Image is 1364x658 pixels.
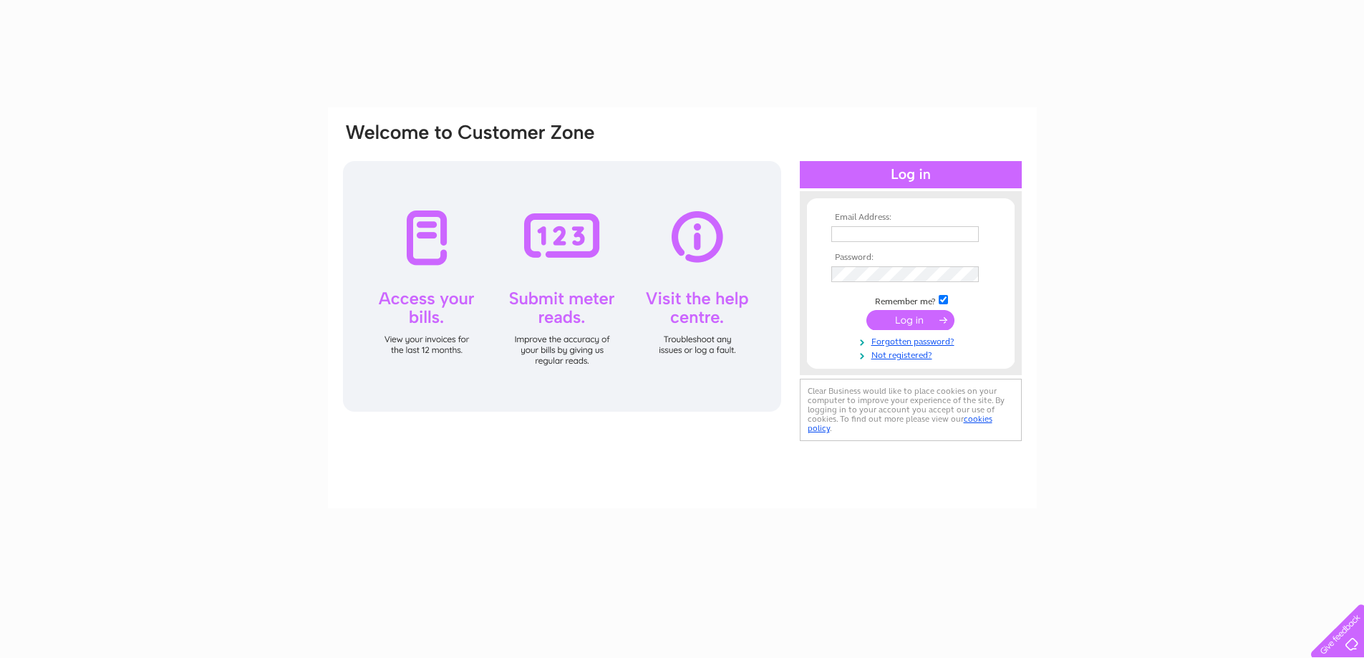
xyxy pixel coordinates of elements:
[828,293,994,307] td: Remember me?
[831,334,994,347] a: Forgotten password?
[866,310,954,330] input: Submit
[831,347,994,361] a: Not registered?
[808,414,992,433] a: cookies policy
[800,379,1022,441] div: Clear Business would like to place cookies on your computer to improve your experience of the sit...
[828,253,994,263] th: Password:
[828,213,994,223] th: Email Address:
